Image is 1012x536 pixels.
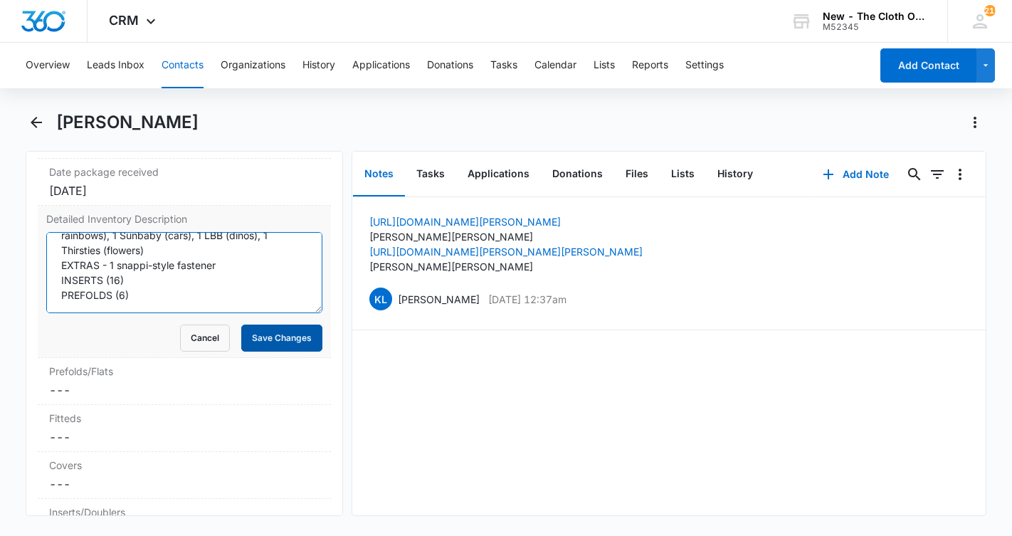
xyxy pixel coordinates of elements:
[352,43,410,88] button: Applications
[632,43,668,88] button: Reports
[903,163,926,186] button: Search...
[398,292,480,307] p: [PERSON_NAME]
[706,152,764,196] button: History
[49,458,320,473] label: Covers
[880,48,976,83] button: Add Contact
[38,405,331,452] div: Fitteds---
[26,111,48,134] button: Back
[964,111,986,134] button: Actions
[823,11,927,22] div: account name
[614,152,660,196] button: Files
[541,152,614,196] button: Donations
[46,211,322,226] label: Detailed Inventory Description
[534,43,576,88] button: Calendar
[49,164,320,179] label: Date package received
[926,163,949,186] button: Filters
[49,382,320,399] dd: ---
[49,411,320,426] label: Fitteds
[984,5,996,16] span: 215
[49,182,320,199] div: [DATE]
[808,157,903,191] button: Add Note
[87,43,144,88] button: Leads Inbox
[949,163,971,186] button: Overflow Menu
[49,505,320,520] label: Inserts/Doublers
[26,43,70,88] button: Overview
[488,292,566,307] p: [DATE] 12:37am
[221,43,285,88] button: Organizations
[302,43,335,88] button: History
[369,246,643,258] a: [URL][DOMAIN_NAME][PERSON_NAME][PERSON_NAME]
[594,43,615,88] button: Lists
[660,152,706,196] button: Lists
[56,112,199,133] h1: [PERSON_NAME]
[109,13,139,28] span: CRM
[823,22,927,32] div: account id
[46,232,322,313] textarea: AIO (2) - 2 Grovia (robots, purple) COVERS (2) - By Two Little Plines (skulls), Blueberry (witche...
[353,152,405,196] button: Notes
[241,325,322,352] button: Save Changes
[49,429,320,446] dd: ---
[456,152,541,196] button: Applications
[38,159,331,206] div: Date package received[DATE]
[685,43,724,88] button: Settings
[427,43,473,88] button: Donations
[490,43,517,88] button: Tasks
[38,358,331,405] div: Prefolds/Flats---
[369,216,561,228] a: [URL][DOMAIN_NAME][PERSON_NAME]
[369,229,643,244] p: [PERSON_NAME] [PERSON_NAME]
[162,43,204,88] button: Contacts
[49,475,320,493] dd: ---
[405,152,456,196] button: Tasks
[49,364,320,379] label: Prefolds/Flats
[180,325,230,352] button: Cancel
[369,288,392,310] span: KL
[38,452,331,499] div: Covers---
[369,259,643,274] p: [PERSON_NAME] [PERSON_NAME]
[984,5,996,16] div: notifications count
